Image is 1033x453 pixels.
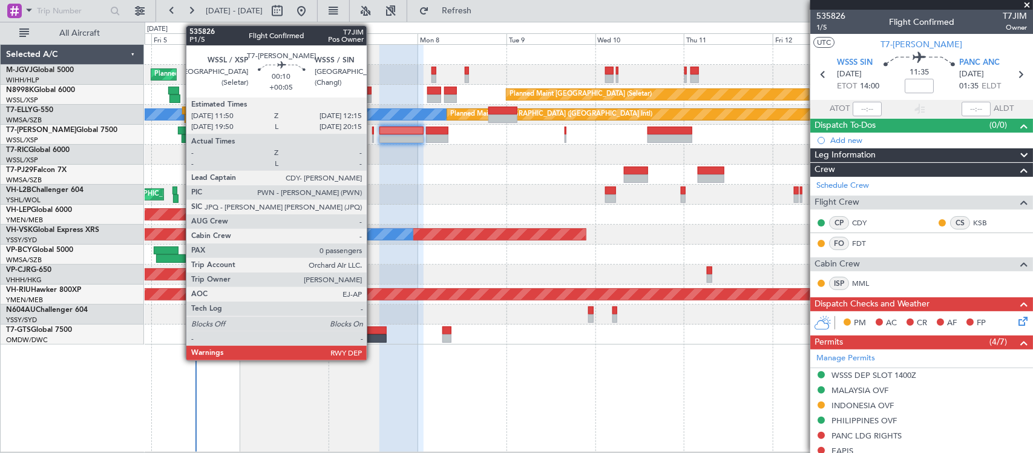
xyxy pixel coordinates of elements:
[917,317,927,329] span: CR
[6,107,53,114] a: T7-ELLYG-550
[6,127,76,134] span: T7-[PERSON_NAME]
[6,136,38,145] a: WSSL/XSP
[815,163,835,177] span: Crew
[6,196,41,205] a: YSHL/WOL
[959,68,984,81] span: [DATE]
[6,256,42,265] a: WMSA/SZB
[837,68,862,81] span: [DATE]
[852,238,879,249] a: FDT
[829,237,849,250] div: FO
[6,286,81,294] a: VH-RIUHawker 800XP
[510,85,652,104] div: Planned Maint [GEOGRAPHIC_DATA] (Seletar)
[6,306,88,314] a: N604AUChallenger 604
[6,326,31,334] span: T7-GTS
[6,67,74,74] a: M-JGVJGlobal 5000
[994,103,1014,115] span: ALDT
[6,167,33,174] span: T7-PJ29
[6,266,31,274] span: VP-CJR
[831,370,916,380] div: WSSS DEP SLOT 1400Z
[837,57,873,69] span: WSSS SIN
[831,431,902,441] div: PANC LDG RIGHTS
[418,33,507,44] div: Mon 8
[816,180,869,192] a: Schedule Crew
[240,33,329,44] div: Sat 6
[6,87,34,94] span: N8998K
[6,286,31,294] span: VH-RIU
[6,306,36,314] span: N604AU
[151,33,240,44] div: Fri 5
[13,24,131,43] button: All Aircraft
[6,107,33,114] span: T7-ELLY
[837,81,857,93] span: ETOT
[450,105,652,124] div: Planned Maint [GEOGRAPHIC_DATA] ([GEOGRAPHIC_DATA] Intl)
[6,226,33,234] span: VH-VSK
[816,352,875,365] a: Manage Permits
[6,326,72,334] a: T7-GTSGlobal 7500
[154,65,297,84] div: Planned Maint [GEOGRAPHIC_DATA] (Seletar)
[6,276,42,285] a: VHHH/HKG
[31,29,128,38] span: All Aircraft
[6,316,37,325] a: YSSY/SYD
[959,81,979,93] span: 01:35
[6,226,99,234] a: VH-VSKGlobal Express XRS
[431,7,482,15] span: Refresh
[989,119,1007,131] span: (0/0)
[6,187,31,194] span: VH-L2B
[959,57,1000,69] span: PANC ANC
[860,81,879,93] span: 14:00
[6,147,28,154] span: T7-RIC
[977,317,986,329] span: FP
[6,116,42,125] a: WMSA/SZB
[6,236,37,245] a: YSSY/SYD
[881,38,963,51] span: T7-[PERSON_NAME]
[6,67,33,74] span: M-JGVJ
[413,1,486,21] button: Refresh
[886,317,897,329] span: AC
[6,246,73,254] a: VP-BCYGlobal 5000
[982,81,1001,93] span: ELDT
[853,102,882,116] input: --:--
[6,207,31,214] span: VH-LEP
[147,24,168,35] div: [DATE]
[950,216,970,230] div: CS
[815,257,860,271] span: Cabin Crew
[852,217,879,228] a: CDY
[815,297,930,311] span: Dispatch Checks and Weather
[6,216,43,225] a: YMEN/MEB
[813,37,835,48] button: UTC
[6,266,51,274] a: VP-CJRG-650
[773,33,862,44] div: Fri 12
[6,187,84,194] a: VH-L2BChallenger 604
[6,96,38,105] a: WSSL/XSP
[1003,10,1027,22] span: T7JIM
[989,336,1007,348] span: (4/7)
[816,10,845,22] span: 535826
[6,127,117,134] a: T7-[PERSON_NAME]Global 7500
[815,336,843,349] span: Permits
[816,22,845,33] span: 1/5
[889,16,954,29] div: Flight Confirmed
[830,103,850,115] span: ATOT
[6,147,70,154] a: T7-RICGlobal 6000
[831,400,894,411] div: INDONESIA OVF
[829,277,849,290] div: ISP
[6,246,32,254] span: VP-BCY
[852,278,879,289] a: MML
[6,296,43,305] a: YMEN/MEB
[947,317,957,329] span: AF
[684,33,773,44] div: Thu 11
[6,87,75,94] a: N8998KGlobal 6000
[910,67,929,79] span: 11:35
[6,156,38,165] a: WSSL/XSP
[830,135,1027,145] div: Add new
[206,5,263,16] span: [DATE] - [DATE]
[831,415,897,426] div: PHILIPPINES OVF
[6,76,39,85] a: WIHH/HLP
[329,33,418,44] div: Sun 7
[831,385,888,395] div: MALAYSIA OVF
[37,2,107,20] input: Trip Number
[507,33,595,44] div: Tue 9
[1003,22,1027,33] span: Owner
[6,176,42,185] a: WMSA/SZB
[815,119,876,133] span: Dispatch To-Dos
